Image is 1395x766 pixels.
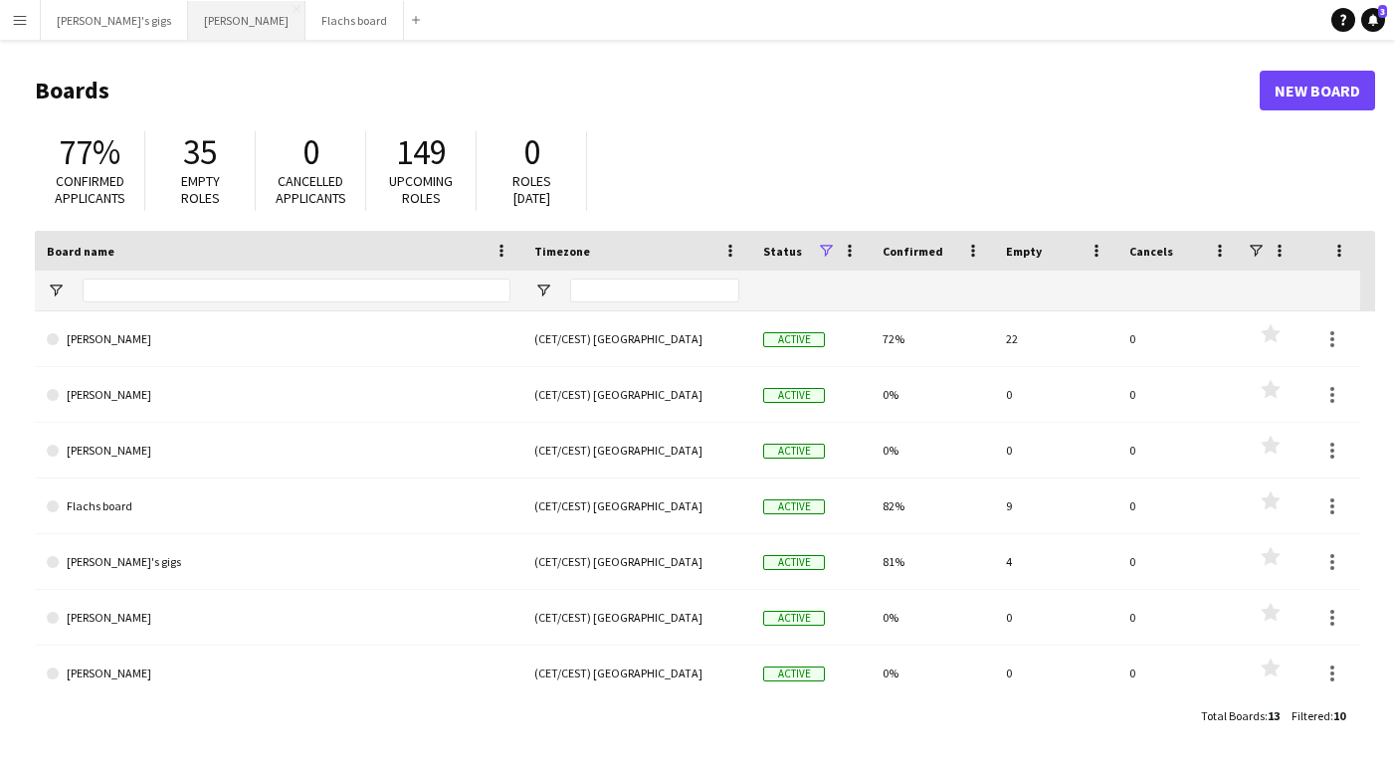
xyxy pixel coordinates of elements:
button: Open Filter Menu [47,282,65,299]
span: Cancels [1129,244,1173,259]
span: 0 [523,130,540,174]
span: 3 [1378,5,1387,18]
a: [PERSON_NAME] [47,423,510,479]
h1: Boards [35,76,1260,105]
span: Total Boards [1201,708,1265,723]
input: Timezone Filter Input [570,279,739,302]
div: 22 [994,311,1117,366]
div: 72% [871,311,994,366]
span: Active [763,332,825,347]
span: 77% [59,130,120,174]
span: Confirmed applicants [55,172,125,207]
span: 10 [1333,708,1345,723]
a: [PERSON_NAME]'s gigs [47,534,510,590]
a: [PERSON_NAME] [47,311,510,367]
a: Flachs board [47,479,510,534]
div: 9 [994,479,1117,533]
span: Board name [47,244,114,259]
span: 149 [396,130,447,174]
span: Empty [1006,244,1042,259]
span: Empty roles [181,172,220,207]
button: [PERSON_NAME] [188,1,305,40]
div: 0 [994,590,1117,645]
span: Active [763,444,825,459]
div: (CET/CEST) [GEOGRAPHIC_DATA] [522,367,751,422]
span: Confirmed [883,244,943,259]
button: Open Filter Menu [534,282,552,299]
div: 0 [1117,311,1241,366]
div: 0 [1117,423,1241,478]
div: (CET/CEST) [GEOGRAPHIC_DATA] [522,534,751,589]
div: 0 [1117,479,1241,533]
span: 35 [183,130,217,174]
button: [PERSON_NAME]'s gigs [41,1,188,40]
div: 0 [1117,534,1241,589]
div: : [1292,696,1345,735]
div: (CET/CEST) [GEOGRAPHIC_DATA] [522,646,751,700]
div: (CET/CEST) [GEOGRAPHIC_DATA] [522,423,751,478]
span: Status [763,244,802,259]
div: (CET/CEST) [GEOGRAPHIC_DATA] [522,479,751,533]
a: [PERSON_NAME] [47,646,510,701]
span: Upcoming roles [389,172,453,207]
div: 0 [1117,590,1241,645]
span: 13 [1268,708,1280,723]
div: 0 [994,423,1117,478]
span: Filtered [1292,708,1330,723]
div: 4 [994,534,1117,589]
span: Timezone [534,244,590,259]
div: : [1201,696,1280,735]
a: New Board [1260,71,1375,110]
div: 0% [871,367,994,422]
span: Active [763,555,825,570]
div: 0% [871,423,994,478]
a: [PERSON_NAME] [47,590,510,646]
div: (CET/CEST) [GEOGRAPHIC_DATA] [522,311,751,366]
div: (CET/CEST) [GEOGRAPHIC_DATA] [522,590,751,645]
button: Flachs board [305,1,404,40]
span: Roles [DATE] [512,172,551,207]
div: 0% [871,646,994,700]
div: 0 [994,646,1117,700]
span: Active [763,667,825,681]
input: Board name Filter Input [83,279,510,302]
span: Active [763,499,825,514]
span: 0 [302,130,319,174]
div: 0 [994,367,1117,422]
div: 82% [871,479,994,533]
div: 81% [871,534,994,589]
div: 0 [1117,367,1241,422]
span: Active [763,611,825,626]
span: Cancelled applicants [276,172,346,207]
a: [PERSON_NAME] [47,367,510,423]
div: 0 [1117,646,1241,700]
a: 3 [1361,8,1385,32]
div: 0% [871,590,994,645]
span: Active [763,388,825,403]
